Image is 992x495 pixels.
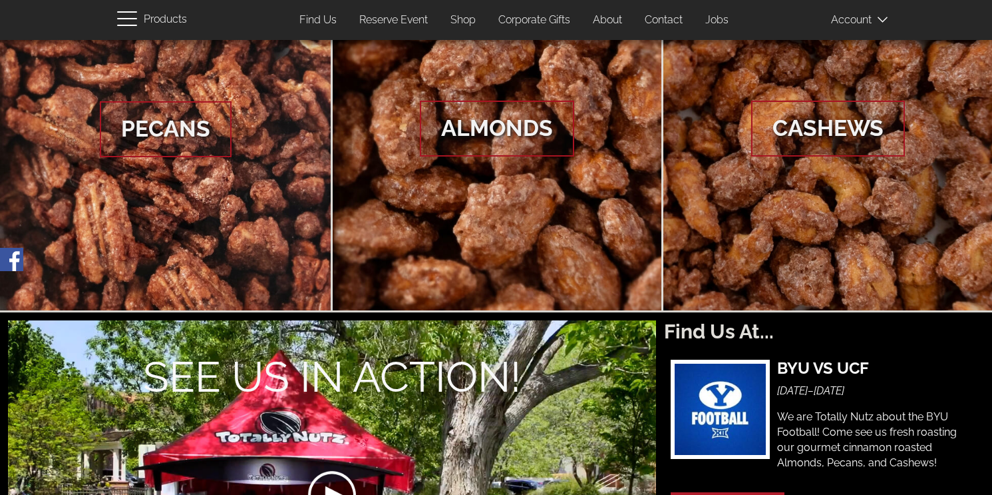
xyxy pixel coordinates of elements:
time: [DATE] [814,384,844,397]
a: Find Us [289,7,347,33]
span: Pecans [100,101,232,157]
a: Contact [635,7,693,33]
p: We are Totally Nutz about the BYU Football! Come see us fresh roasting our gourmet cinnamon roast... [777,410,967,470]
a: Jobs [695,7,739,33]
a: Corporate Gifts [488,7,580,33]
a: About [583,7,632,33]
a: BYU VS UCF[DATE]–[DATE]We are Totally Nutz about the BYU Football! Come see us fresh roasting our... [671,360,971,471]
time: [DATE] [777,384,808,397]
a: Shop [440,7,486,33]
span: Cashews [751,101,905,157]
span: Products [144,10,187,29]
span: – [808,384,814,397]
span: Almonds [420,101,574,157]
h3: BYU VS UCF [777,360,967,377]
h2: Find Us At... [664,320,984,342]
a: Reserve Event [349,7,438,33]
